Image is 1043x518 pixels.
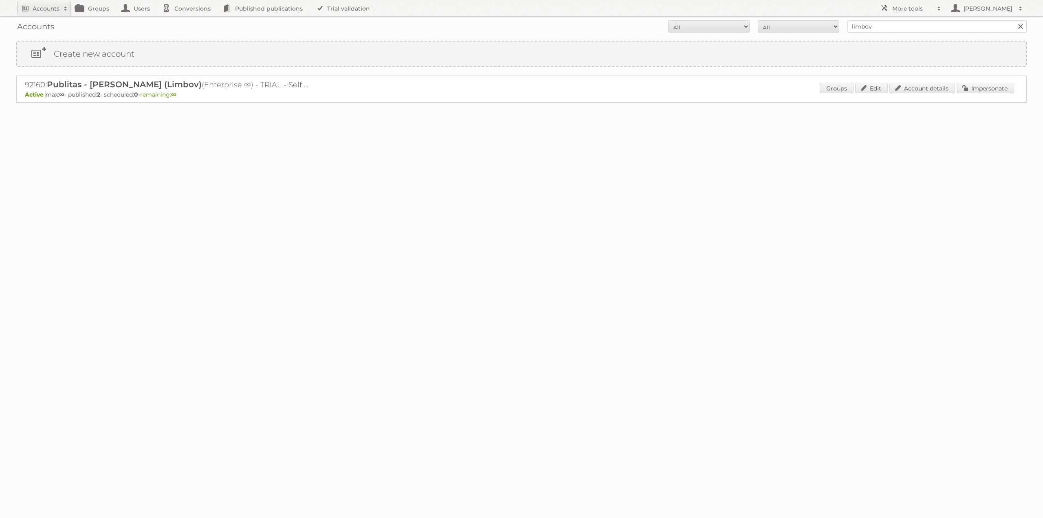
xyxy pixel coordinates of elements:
[855,83,888,93] a: Edit
[171,91,176,98] strong: ∞
[140,91,176,98] span: remaining:
[134,91,138,98] strong: 0
[59,91,64,98] strong: ∞
[17,42,1026,66] a: Create new account
[25,91,1018,98] p: max: - published: - scheduled: -
[820,83,854,93] a: Groups
[97,91,100,98] strong: 2
[892,4,933,13] h2: More tools
[47,79,202,89] span: Publitas - [PERSON_NAME] (Limbov)
[25,79,310,90] h2: 92160: (Enterprise ∞) - TRIAL - Self Service
[889,83,955,93] a: Account details
[25,91,46,98] span: Active
[962,4,1014,13] h2: [PERSON_NAME]
[33,4,59,13] h2: Accounts
[957,83,1014,93] a: Impersonate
